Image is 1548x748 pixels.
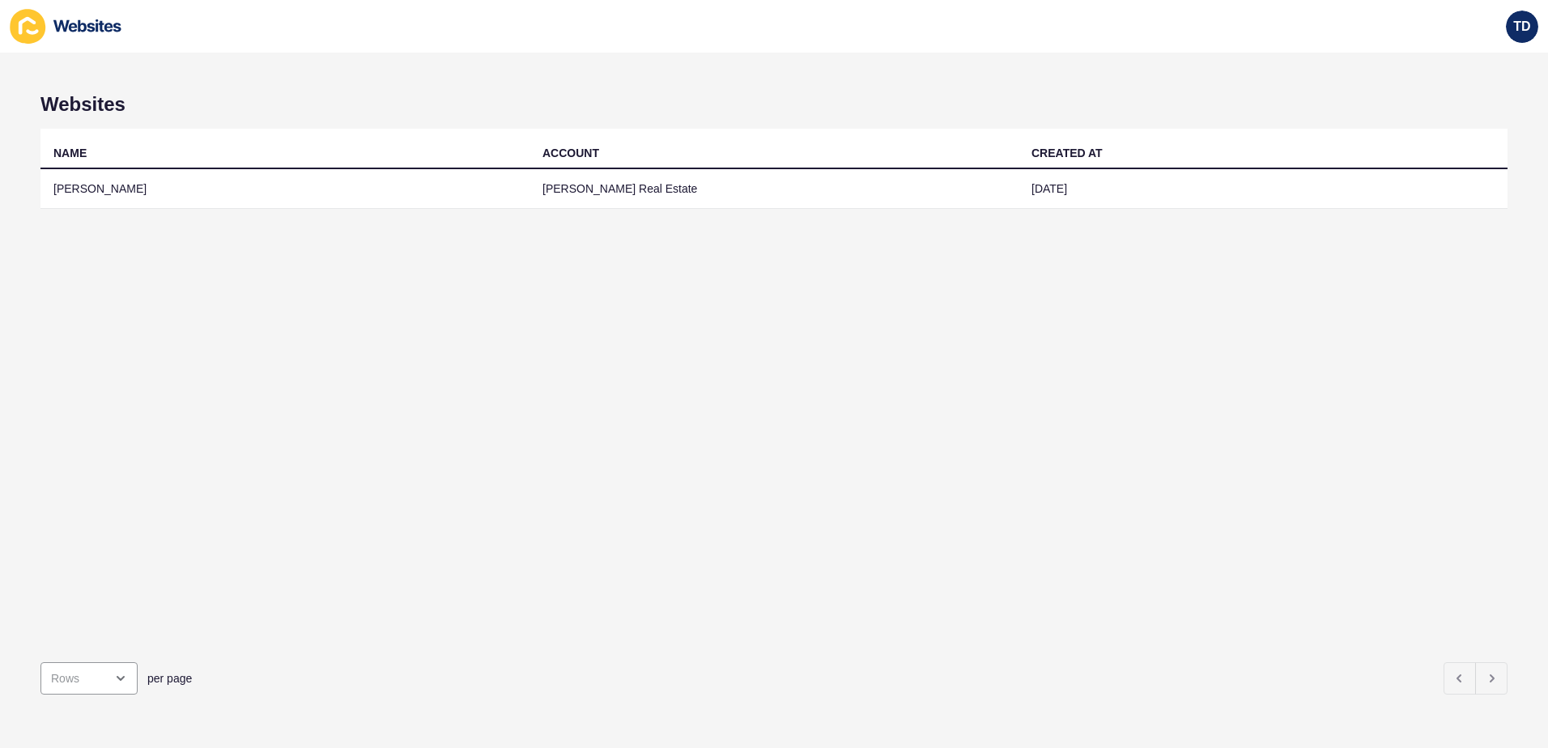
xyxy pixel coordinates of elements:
[1513,19,1530,35] span: TD
[147,670,192,686] span: per page
[40,662,138,695] div: open menu
[40,169,529,209] td: [PERSON_NAME]
[53,145,87,161] div: NAME
[40,93,1508,116] h1: Websites
[1031,145,1103,161] div: CREATED AT
[1019,169,1508,209] td: [DATE]
[529,169,1019,209] td: [PERSON_NAME] Real Estate
[542,145,599,161] div: ACCOUNT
